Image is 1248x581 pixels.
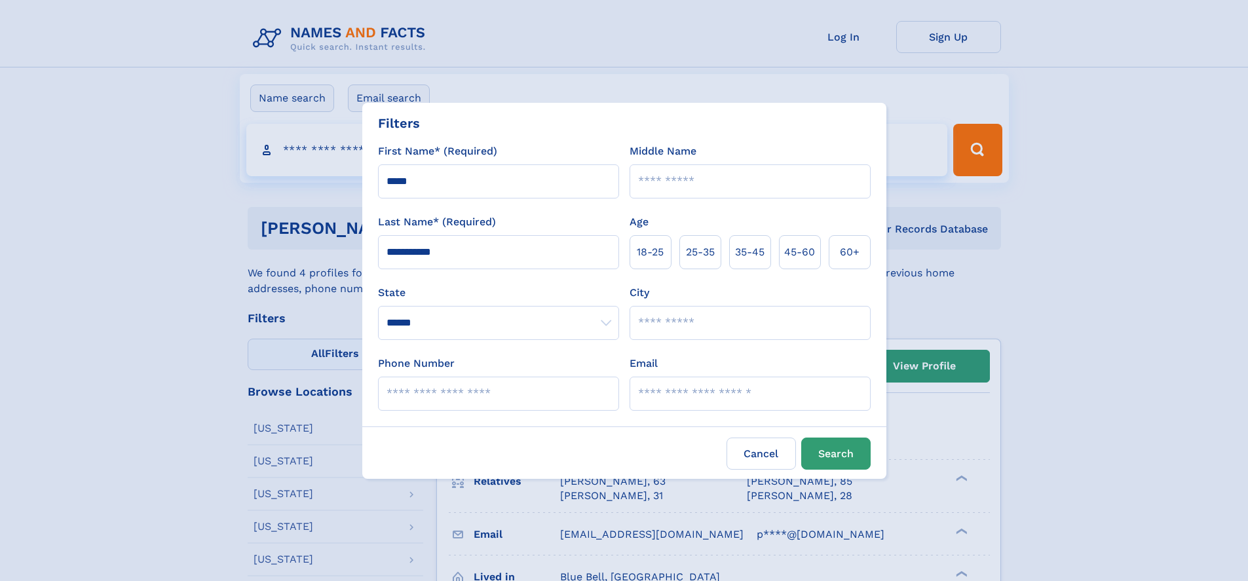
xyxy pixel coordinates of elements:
[630,143,696,159] label: Middle Name
[630,214,649,230] label: Age
[801,438,871,470] button: Search
[378,143,497,159] label: First Name* (Required)
[630,356,658,371] label: Email
[784,244,815,260] span: 45‑60
[378,356,455,371] label: Phone Number
[686,244,715,260] span: 25‑35
[630,285,649,301] label: City
[378,113,420,133] div: Filters
[840,244,860,260] span: 60+
[727,438,796,470] label: Cancel
[378,214,496,230] label: Last Name* (Required)
[637,244,664,260] span: 18‑25
[735,244,765,260] span: 35‑45
[378,285,619,301] label: State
